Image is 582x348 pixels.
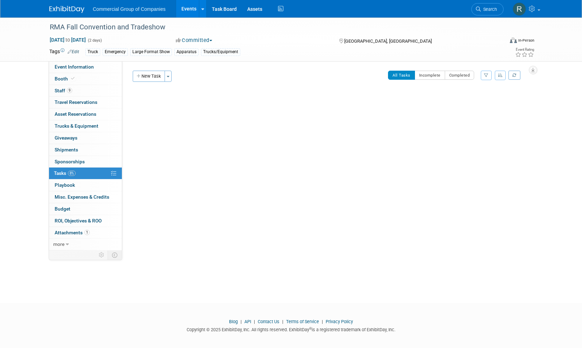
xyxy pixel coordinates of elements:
[344,38,432,44] span: [GEOGRAPHIC_DATA], [GEOGRAPHIC_DATA]
[55,123,98,129] span: Trucks & Equipment
[481,7,497,12] span: Search
[510,37,517,43] img: Format-Inperson.png
[49,191,122,203] a: Misc. Expenses & Credits
[47,21,493,34] div: RMA Fall Convention and Tradeshow
[49,215,122,227] a: ROI, Objectives & ROO
[201,48,240,56] div: Trucks/Equipment
[388,71,415,80] button: All Tasks
[68,171,76,176] span: 8%
[68,49,79,54] a: Edit
[67,88,72,93] span: 9
[49,73,122,85] a: Booth
[84,230,90,235] span: 1
[87,38,102,43] span: (2 days)
[415,71,445,80] button: Incomplete
[515,48,534,51] div: Event Rating
[174,48,199,56] div: Apparatus
[320,319,325,324] span: |
[93,6,166,12] span: Commercial Group of Companies
[71,77,75,80] i: Booth reservation complete
[55,206,70,212] span: Budget
[518,38,534,43] div: In-Person
[49,108,122,120] a: Asset Reservations
[239,319,243,324] span: |
[513,2,526,16] img: Rod Leland
[55,135,77,141] span: Giveaways
[55,230,90,235] span: Attachments
[49,156,122,168] a: Sponsorships
[508,71,520,80] a: Refresh
[96,250,108,260] td: Personalize Event Tab Strip
[49,168,122,179] a: Tasks8%
[49,48,79,56] td: Tags
[326,319,353,324] a: Privacy Policy
[49,97,122,108] a: Travel Reservations
[133,71,165,82] button: New Task
[49,203,122,215] a: Budget
[55,218,102,223] span: ROI, Objectives & ROO
[55,76,76,81] span: Booth
[49,120,122,132] a: Trucks & Equipment
[445,71,474,80] button: Completed
[55,64,94,70] span: Event Information
[55,99,97,105] span: Travel Reservations
[49,85,122,97] a: Staff9
[49,132,122,144] a: Giveaways
[309,327,312,331] sup: ®
[49,61,122,73] a: Event Information
[49,227,122,239] a: Attachments1
[49,37,86,43] span: [DATE] [DATE]
[103,48,128,56] div: Emergency
[258,319,279,324] a: Contact Us
[471,3,504,15] a: Search
[173,37,215,44] button: Committed
[85,48,100,56] div: Truck
[108,250,122,260] td: Toggle Event Tabs
[55,111,96,117] span: Asset Reservations
[49,179,122,191] a: Playbook
[49,6,84,13] img: ExhibitDay
[64,37,71,43] span: to
[49,239,122,250] a: more
[55,147,78,152] span: Shipments
[55,182,75,188] span: Playbook
[53,241,64,247] span: more
[244,319,251,324] a: API
[280,319,285,324] span: |
[55,159,85,164] span: Sponsorships
[55,194,109,200] span: Misc. Expenses & Credits
[229,319,238,324] a: Blog
[55,88,72,93] span: Staff
[252,319,257,324] span: |
[130,48,172,56] div: Large Format Show
[286,319,319,324] a: Terms of Service
[49,144,122,156] a: Shipments
[462,36,534,47] div: Event Format
[54,170,76,176] span: Tasks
